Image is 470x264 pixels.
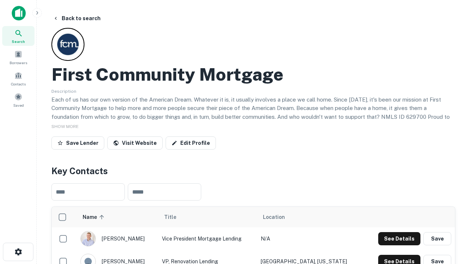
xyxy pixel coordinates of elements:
[80,231,155,246] div: [PERSON_NAME]
[11,81,26,87] span: Contacts
[50,12,104,25] button: Back to search
[257,207,364,227] th: Location
[10,60,27,66] span: Borrowers
[13,102,24,108] span: Saved
[433,182,470,217] iframe: Chat Widget
[2,47,35,67] a: Borrowers
[51,136,104,150] button: Save Lender
[83,213,106,221] span: Name
[2,69,35,88] a: Contacts
[81,231,95,246] img: 1520878720083
[423,232,451,245] button: Save
[12,38,25,44] span: Search
[378,232,420,245] button: See Details
[257,227,364,250] td: N/A
[77,207,158,227] th: Name
[51,164,455,177] h4: Key Contacts
[51,89,76,94] span: Description
[166,136,216,150] a: Edit Profile
[51,124,79,129] span: SHOW MORE
[2,26,35,46] a: Search
[51,64,283,85] h2: First Community Mortgage
[12,6,26,21] img: capitalize-icon.png
[158,207,257,227] th: Title
[107,136,163,150] a: Visit Website
[158,227,257,250] td: Vice President Mortgage Lending
[51,95,455,130] p: Each of us has our own version of the American Dream. Whatever it is, it usually involves a place...
[164,213,186,221] span: Title
[263,213,285,221] span: Location
[2,90,35,110] a: Saved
